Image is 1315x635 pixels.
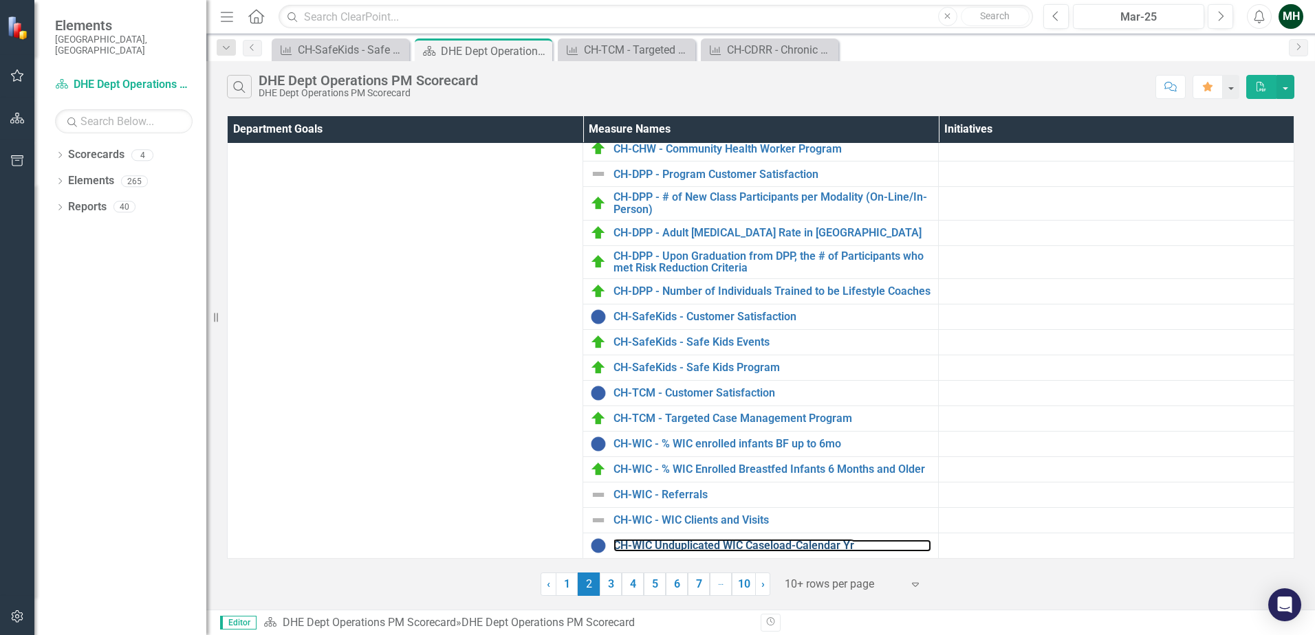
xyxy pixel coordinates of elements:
td: Double-Click to Edit Right Click for Context Menu [583,161,939,187]
td: Double-Click to Edit Right Click for Context Menu [583,136,939,161]
a: CH-SafeKids - Safe Kids Events [613,336,931,348]
a: DHE Dept Operations PM Scorecard [283,616,456,629]
td: Double-Click to Edit Right Click for Context Menu [583,355,939,380]
a: CH-WIC - WIC Clients and Visits [613,514,931,526]
div: CH-SafeKids - Safe Kids Program [298,41,406,58]
td: Double-Click to Edit Right Click for Context Menu [583,329,939,355]
a: 3 [600,572,622,596]
a: CH-WIC - Referrals [613,489,931,501]
td: Double-Click to Edit Right Click for Context Menu [583,533,939,558]
small: [GEOGRAPHIC_DATA], [GEOGRAPHIC_DATA] [55,34,193,56]
a: CH-TCM - Targeted Case Management Program [613,412,931,425]
a: DHE Dept Operations PM Scorecard [55,77,193,93]
td: Double-Click to Edit Right Click for Context Menu [583,187,939,220]
div: 40 [113,201,135,213]
div: CH-CDRR - Chronic Disease Risk Reduction Program [727,41,835,58]
span: Search [980,10,1010,21]
a: CH-DPP - Number of Individuals Trained to be Lifestyle Coaches [613,285,931,298]
a: 4 [622,572,644,596]
a: CH-CHW - Community Health Worker Program [613,143,931,155]
img: On Target [590,461,607,478]
img: No Information [590,385,607,401]
img: Not Defined [590,166,607,182]
td: Double-Click to Edit Right Click for Context Menu [583,220,939,245]
button: Mar-25 [1073,4,1204,29]
td: Double-Click to Edit Right Click for Context Menu [583,245,939,278]
img: Not Defined [590,487,607,503]
span: Editor [220,616,257,630]
img: On Target [590,225,607,241]
input: Search ClearPoint... [279,5,1033,29]
img: On Target [590,334,607,350]
a: CH-DPP - Upon Graduation from DPP, the # of Participants who met Risk Reduction Criteria [613,250,931,274]
button: MH [1279,4,1303,29]
div: 265 [121,175,148,187]
a: CH-TCM - Customer Satisfaction [613,387,931,399]
td: Double-Click to Edit Right Click for Context Menu [583,278,939,304]
span: Elements [55,17,193,34]
div: CH-TCM - Targeted Case Management Program [584,41,692,58]
div: DHE Dept Operations PM Scorecard [259,88,478,98]
a: 7 [688,572,710,596]
div: » [263,615,750,631]
img: On Target [590,359,607,376]
a: CH-WIC - % WIC Enrolled Breastfed Infants 6 Months and Older [613,463,931,476]
td: Double-Click to Edit Right Click for Context Menu [583,304,939,329]
img: Not Defined [590,512,607,528]
img: No Information [590,436,607,452]
a: CH-WIC - % WIC enrolled infants BF up to 6mo [613,438,931,450]
td: Double-Click to Edit Right Click for Context Menu [583,431,939,456]
a: 6 [666,572,688,596]
img: ClearPoint Strategy [7,16,31,40]
div: DHE Dept Operations PM Scorecard [461,616,635,629]
img: On Target [590,283,607,300]
td: Double-Click to Edit Right Click for Context Menu [228,60,583,558]
a: CH-WIC Unduplicated WIC Caseload-Calendar Yr [613,539,931,552]
a: 10 [732,572,756,596]
img: No Information [590,309,607,325]
img: On Target [590,410,607,427]
a: CH-CDRR - Chronic Disease Risk Reduction Program [704,41,835,58]
input: Search Below... [55,109,193,133]
td: Double-Click to Edit Right Click for Context Menu [583,405,939,431]
td: Double-Click to Edit Right Click for Context Menu [583,507,939,533]
a: CH-SafeKids - Safe Kids Program [613,361,931,374]
a: CH-DPP - # of New Class Participants per Modality (On-Line/In-Person) [613,191,931,215]
a: CH-TCM - Targeted Case Management Program [561,41,692,58]
button: Search [961,7,1030,26]
div: 4 [131,149,153,161]
img: On Target [590,254,607,270]
a: 1 [556,572,578,596]
a: Elements [68,173,114,189]
img: On Target [590,195,607,212]
div: Open Intercom Messenger [1268,588,1301,621]
td: Double-Click to Edit Right Click for Context Menu [583,482,939,507]
a: CH-DPP - Program Customer Satisfaction [613,168,931,181]
img: No Information [590,537,607,554]
div: Mar-25 [1078,9,1199,25]
a: Scorecards [68,147,124,163]
img: On Target [590,140,607,157]
a: CH-SafeKids - Customer Satisfaction [613,311,931,323]
div: DHE Dept Operations PM Scorecard [441,43,549,60]
td: Double-Click to Edit Right Click for Context Menu [583,380,939,405]
a: CH-SafeKids - Safe Kids Program [275,41,406,58]
span: › [761,577,765,590]
a: 5 [644,572,666,596]
span: ‹ [547,577,550,590]
div: DHE Dept Operations PM Scorecard [259,73,478,88]
a: Reports [68,199,107,215]
td: Double-Click to Edit Right Click for Context Menu [583,456,939,482]
span: 2 [578,572,600,596]
a: CH-DPP - Adult [MEDICAL_DATA] Rate in [GEOGRAPHIC_DATA] [613,227,931,239]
